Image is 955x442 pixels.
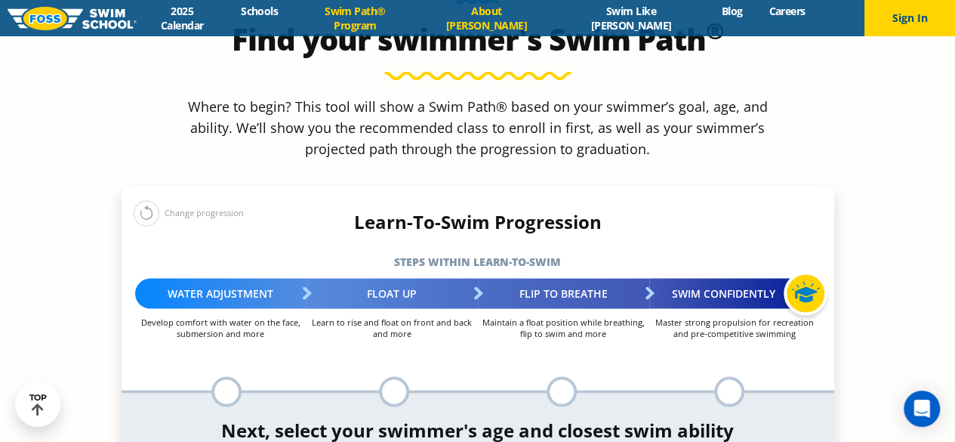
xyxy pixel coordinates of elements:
[307,278,478,308] div: Float Up
[137,4,228,32] a: 2025 Calendar
[182,95,774,159] p: Where to begin? This tool will show a Swim Path® based on your swimmer’s goal, age, and ability. ...
[649,278,821,308] div: Swim Confidently
[419,4,554,32] a: About [PERSON_NAME]
[29,393,47,416] div: TOP
[649,316,821,338] p: Master strong propulsion for recreation and pre-competitive swimming
[134,199,244,226] div: Change progression
[706,15,724,46] sup: ®
[554,4,708,32] a: Swim Like [PERSON_NAME]
[307,316,478,338] p: Learn to rise and float on front and back and more
[478,316,649,338] p: Maintain a float position while breathing, flip to swim and more
[135,278,307,308] div: Water Adjustment
[228,4,291,18] a: Schools
[122,251,834,272] h5: Steps within Learn-to-Swim
[135,316,307,338] p: Develop comfort with water on the face, submersion and more
[904,391,940,427] div: Open Intercom Messenger
[122,21,834,57] h2: Find your swimmer's Swim Path
[478,278,649,308] div: Flip to Breathe
[8,7,137,30] img: FOSS Swim School Logo
[756,4,818,18] a: Careers
[291,4,419,32] a: Swim Path® Program
[708,4,756,18] a: Blog
[122,211,834,232] h4: Learn-To-Swim Progression
[122,419,834,440] h4: Next, select your swimmer's age and closest swim ability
